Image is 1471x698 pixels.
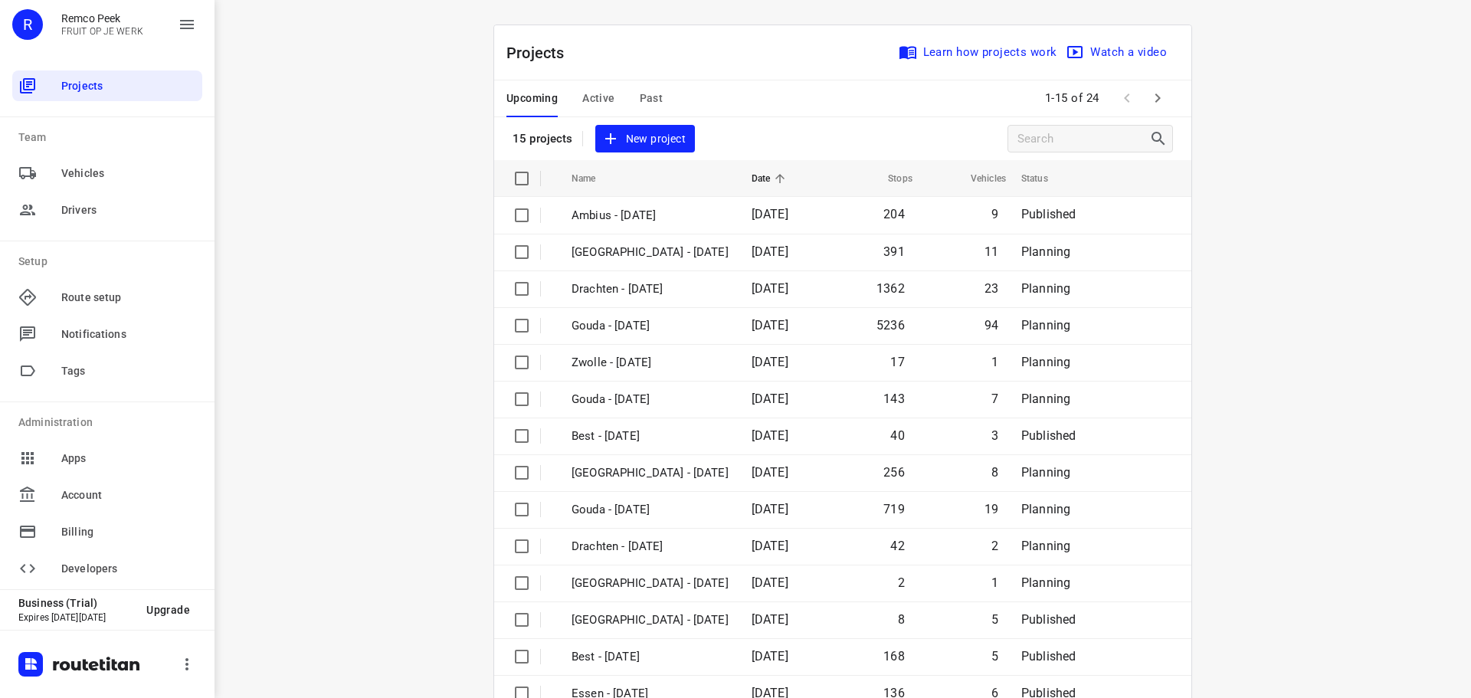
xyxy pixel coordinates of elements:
span: Planning [1021,575,1070,590]
span: 204 [883,207,905,221]
div: Account [12,480,202,510]
p: Gemeente Rotterdam - Thursday [572,611,729,629]
span: Upcoming [506,89,558,108]
span: 1 [991,575,998,590]
span: Planning [1021,392,1070,406]
span: 168 [883,649,905,664]
span: [DATE] [752,355,788,369]
span: Upgrade [146,604,190,616]
span: 94 [984,318,998,333]
span: Published [1021,649,1076,664]
span: 19 [984,502,998,516]
span: Apps [61,451,196,467]
span: 23 [984,281,998,296]
span: 143 [883,392,905,406]
span: Developers [61,561,196,577]
span: 719 [883,502,905,516]
span: [DATE] [752,612,788,627]
p: Ambius - Monday [572,207,729,224]
span: Planning [1021,244,1070,259]
span: 2 [898,575,905,590]
span: [DATE] [752,649,788,664]
span: Notifications [61,326,196,342]
span: [DATE] [752,281,788,296]
span: 256 [883,465,905,480]
span: 7 [991,392,998,406]
span: Planning [1021,281,1070,296]
span: Published [1021,612,1076,627]
p: Setup [18,254,202,270]
span: Vehicles [951,169,1006,188]
p: Zwolle - Friday [572,354,729,372]
input: Search projects [1017,127,1149,151]
span: 11 [984,244,998,259]
span: Tags [61,363,196,379]
span: 2 [991,539,998,553]
span: Next Page [1142,83,1173,113]
button: New project [595,125,695,153]
span: 8 [991,465,998,480]
div: Tags [12,356,202,386]
p: Best - Thursday [572,648,729,666]
span: Vehicles [61,165,196,182]
div: Apps [12,443,202,474]
p: Antwerpen - Monday [572,244,729,261]
button: Upgrade [134,596,202,624]
div: Vehicles [12,158,202,188]
span: 5 [991,612,998,627]
span: Published [1021,428,1076,443]
p: Best - Friday [572,428,729,445]
p: Administration [18,415,202,431]
span: Planning [1021,539,1070,553]
p: Gouda - Monday [572,317,729,335]
span: Past [640,89,663,108]
span: New project [604,129,686,149]
span: Planning [1021,355,1070,369]
p: Remco Peek [61,12,143,25]
span: Route setup [61,290,196,306]
span: [DATE] [752,428,788,443]
p: Antwerpen - Thursday [572,575,729,592]
p: Drachten - Monday [572,280,729,298]
span: 3 [991,428,998,443]
div: Drivers [12,195,202,225]
p: Gouda - Friday [572,391,729,408]
div: Billing [12,516,202,547]
span: Name [572,169,616,188]
span: [DATE] [752,575,788,590]
div: Developers [12,553,202,584]
span: Active [582,89,614,108]
span: 5 [991,649,998,664]
span: 391 [883,244,905,259]
span: Billing [61,524,196,540]
div: Search [1149,129,1172,148]
span: 1362 [876,281,905,296]
span: [DATE] [752,392,788,406]
span: Drivers [61,202,196,218]
span: [DATE] [752,318,788,333]
span: [DATE] [752,539,788,553]
p: Drachten - Thursday [572,538,729,555]
span: 5236 [876,318,905,333]
p: 15 projects [513,132,573,146]
span: 8 [898,612,905,627]
p: Expires [DATE][DATE] [18,612,134,623]
span: Status [1021,169,1068,188]
span: 42 [890,539,904,553]
span: Projects [61,78,196,94]
span: 1 [991,355,998,369]
span: Planning [1021,465,1070,480]
span: Date [752,169,791,188]
p: Business (Trial) [18,597,134,609]
span: Account [61,487,196,503]
div: R [12,9,43,40]
span: Stops [868,169,912,188]
span: [DATE] [752,502,788,516]
span: 17 [890,355,904,369]
div: Notifications [12,319,202,349]
span: [DATE] [752,207,788,221]
span: 1-15 of 24 [1039,82,1106,115]
span: [DATE] [752,465,788,480]
span: Planning [1021,502,1070,516]
span: [DATE] [752,244,788,259]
